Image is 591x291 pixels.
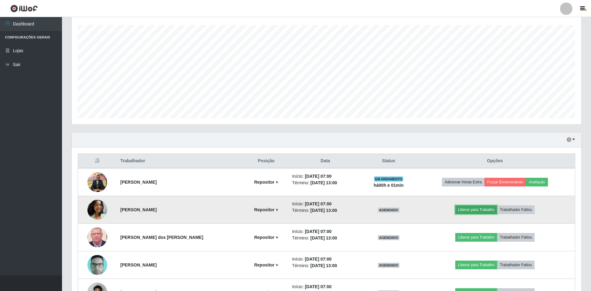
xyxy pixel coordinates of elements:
[87,224,107,250] img: 1750202852235.jpeg
[254,235,278,240] strong: Repositor +
[374,177,404,181] span: EM ANDAMENTO
[120,235,203,240] strong: [PERSON_NAME] dos [PERSON_NAME]
[305,174,332,179] time: [DATE] 07:00
[497,261,535,269] button: Trabalhador Faltou
[497,233,535,242] button: Trabalhador Faltou
[378,263,399,268] span: AGENDADO
[311,235,337,240] time: [DATE] 13:00
[292,173,359,180] li: Início:
[378,235,399,240] span: AGENDADO
[10,5,38,12] img: CoreUI Logo
[442,178,484,186] button: Adicionar Horas Extra
[120,180,157,185] strong: [PERSON_NAME]
[455,261,497,269] button: Liberar para Trabalho
[305,201,332,206] time: [DATE] 07:00
[292,201,359,207] li: Início:
[87,253,107,277] img: 1752163217594.jpeg
[120,207,157,212] strong: [PERSON_NAME]
[362,154,415,168] th: Status
[292,207,359,214] li: Término:
[378,208,399,213] span: AGENDADO
[87,200,107,220] img: 1748893020398.jpeg
[311,263,337,268] time: [DATE] 13:00
[117,154,244,168] th: Trabalhador
[292,235,359,241] li: Término:
[374,183,404,188] strong: há 00 h e 01 min
[292,284,359,290] li: Início:
[484,178,526,186] button: Forçar Encerramento
[254,262,278,267] strong: Repositor +
[244,154,288,168] th: Posição
[292,256,359,262] li: Início:
[415,154,575,168] th: Opções
[305,257,332,262] time: [DATE] 07:00
[311,208,337,213] time: [DATE] 13:00
[311,180,337,185] time: [DATE] 13:00
[497,205,535,214] button: Trabalhador Faltou
[292,228,359,235] li: Início:
[87,169,107,195] img: 1748464437090.jpeg
[288,154,362,168] th: Data
[292,180,359,186] li: Término:
[292,262,359,269] li: Término:
[254,180,278,185] strong: Repositor +
[305,284,332,289] time: [DATE] 07:00
[120,262,157,267] strong: [PERSON_NAME]
[254,207,278,212] strong: Repositor +
[526,178,548,186] button: Avaliação
[455,233,497,242] button: Liberar para Trabalho
[305,229,332,234] time: [DATE] 07:00
[455,205,497,214] button: Liberar para Trabalho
